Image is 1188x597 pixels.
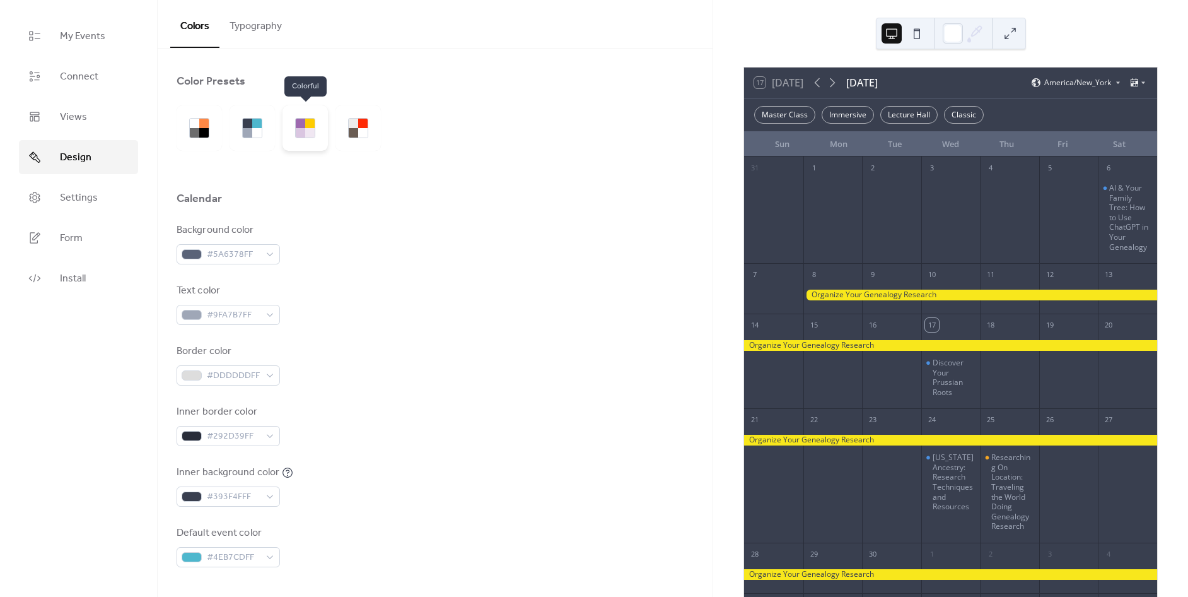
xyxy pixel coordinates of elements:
div: 6 [1102,161,1115,175]
a: Design [19,140,138,174]
span: #5A6378FF [207,247,260,263]
div: 25 [984,413,998,427]
div: 15 [807,318,821,332]
div: 28 [748,547,762,561]
div: Border color [177,344,277,359]
div: Default event color [177,526,277,541]
div: 7 [748,268,762,281]
div: Researching On Location: Traveling the World Doing Genealogy Research [980,452,1039,531]
div: 5 [1043,161,1057,175]
div: 20 [1102,318,1115,332]
div: Master Class [754,106,815,124]
div: Organize Your Genealogy Research [803,290,1157,300]
div: 22 [807,413,821,427]
span: Connect [60,69,98,85]
span: #9FA7B7FF [207,308,260,323]
a: Form [19,221,138,255]
a: Settings [19,180,138,215]
div: Wed [923,132,979,157]
div: AI & Your Family Tree: How to Use ChatGPT in Your Genealogy [1109,183,1152,252]
div: 31 [748,161,762,175]
div: 26 [1043,413,1057,427]
div: Discover Your Prussian Roots [933,358,975,397]
span: #DDDDDDFF [207,369,260,384]
div: Background color [177,223,277,238]
div: Inner border color [177,405,277,420]
div: 19 [1043,318,1057,332]
span: #393F4FFF [207,490,260,505]
div: Immersive [822,106,874,124]
div: Organize Your Genealogy Research [744,569,1157,580]
div: 1 [807,161,821,175]
div: 21 [748,413,762,427]
div: Classic [944,106,984,124]
div: 17 [925,318,939,332]
span: Form [60,231,83,246]
div: 11 [984,268,998,281]
div: 2 [984,547,998,561]
span: Design [60,150,91,165]
div: Fri [1035,132,1091,157]
div: 4 [1102,547,1115,561]
span: Settings [60,191,98,206]
div: Color Presets [177,74,245,89]
div: 13 [1102,268,1115,281]
div: 24 [925,413,939,427]
div: 29 [807,547,821,561]
div: Discover Your Prussian Roots [921,358,981,397]
div: 4 [984,161,998,175]
span: Views [60,110,87,125]
div: Thu [979,132,1035,157]
a: Install [19,261,138,295]
div: [DATE] [846,75,878,90]
div: 1 [925,547,939,561]
div: [US_STATE] Ancestry: Research Techniques and Resources [933,452,975,512]
div: Sat [1091,132,1147,157]
div: AI & Your Family Tree: How to Use ChatGPT in Your Genealogy [1098,183,1157,252]
div: 10 [925,268,939,281]
span: #4EB7CDFF [207,550,260,565]
a: Connect [19,59,138,93]
div: 3 [1043,547,1057,561]
div: 23 [866,413,880,427]
div: 30 [866,547,880,561]
a: My Events [19,19,138,53]
div: 16 [866,318,880,332]
span: My Events [60,29,105,44]
div: Lecture Hall [880,106,938,124]
div: Text color [177,283,277,298]
span: #292D39FF [207,429,260,444]
div: 14 [748,318,762,332]
div: Organize Your Genealogy Research [744,435,1157,446]
span: America/New_York [1044,79,1111,86]
div: Researching On Location: Traveling the World Doing Genealogy Research [991,452,1034,531]
div: Tue [866,132,923,157]
a: Views [19,100,138,134]
div: Illinois Ancestry: Research Techniques and Resources [921,452,981,512]
div: 18 [984,318,998,332]
span: Install [60,271,86,287]
div: Sun [754,132,810,157]
div: Mon [810,132,866,157]
div: 9 [866,268,880,281]
div: 27 [1102,413,1115,427]
div: 2 [866,161,880,175]
div: 3 [925,161,939,175]
div: Calendar [177,191,222,206]
div: 12 [1043,268,1057,281]
div: Inner background color [177,465,279,480]
div: 8 [807,268,821,281]
span: Colorful [284,76,327,97]
div: Organize Your Genealogy Research [744,340,1157,351]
